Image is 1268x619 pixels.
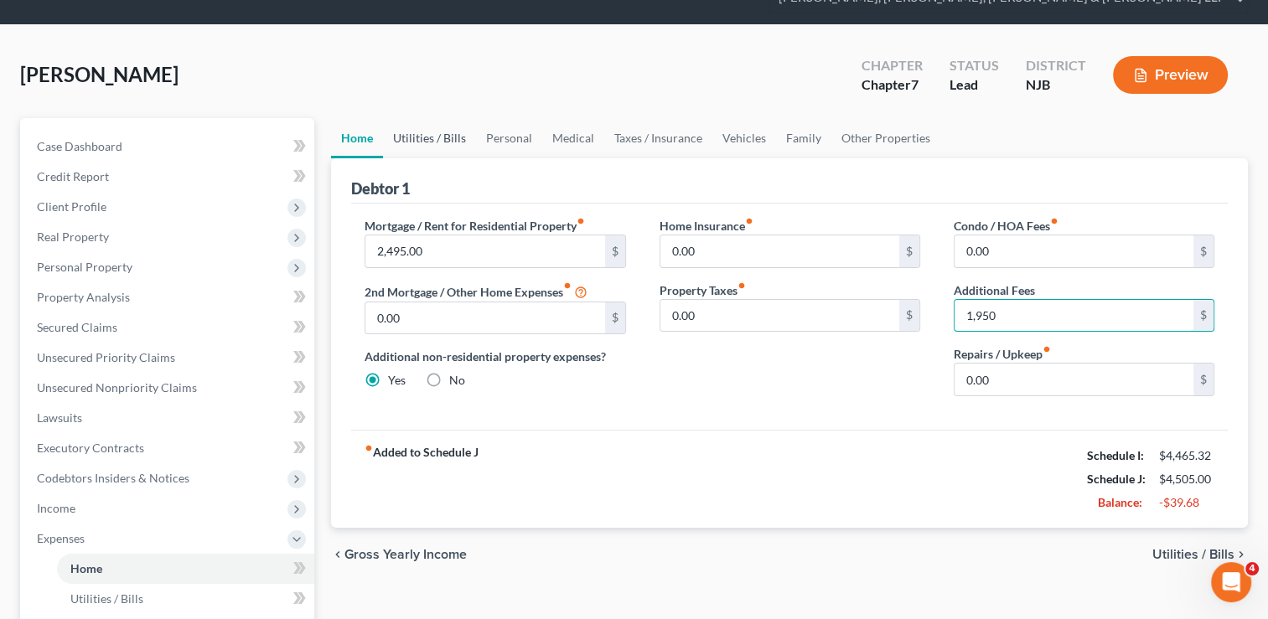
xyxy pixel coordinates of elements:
label: Property Taxes [660,281,746,299]
strong: Schedule J: [1087,472,1146,486]
a: Taxes / Insurance [604,118,712,158]
button: Utilities / Bills chevron_right [1152,548,1248,561]
a: Family [776,118,831,158]
div: $ [899,300,919,332]
div: District [1026,56,1086,75]
a: Credit Report [23,162,314,192]
i: fiber_manual_record [365,444,373,452]
span: Unsecured Nonpriority Claims [37,380,197,395]
span: Expenses [37,531,85,545]
i: fiber_manual_record [563,281,572,290]
span: Home [70,561,102,575]
i: chevron_left [331,548,344,561]
label: Repairs / Upkeep [954,345,1051,363]
i: fiber_manual_record [738,281,746,290]
a: Home [57,554,314,584]
label: 2nd Mortgage / Other Home Expenses [365,281,587,302]
i: chevron_right [1234,548,1248,561]
a: Medical [542,118,604,158]
input: -- [365,235,604,267]
div: $ [1193,235,1214,267]
span: Utilities / Bills [1152,548,1234,561]
button: Preview [1113,56,1228,94]
label: Mortgage / Rent for Residential Property [365,217,585,235]
div: $ [1193,364,1214,395]
input: -- [955,364,1193,395]
a: Utilities / Bills [57,584,314,614]
span: Secured Claims [37,320,117,334]
span: 7 [911,76,919,92]
input: -- [365,302,604,334]
i: fiber_manual_record [1050,217,1058,225]
a: Case Dashboard [23,132,314,162]
input: -- [660,235,899,267]
span: Real Property [37,230,109,244]
span: Property Analysis [37,290,130,304]
div: Debtor 1 [351,178,410,199]
span: Case Dashboard [37,139,122,153]
strong: Schedule I: [1087,448,1144,462]
label: Yes [388,372,406,389]
a: Secured Claims [23,312,314,343]
div: $4,505.00 [1159,471,1214,487]
span: Unsecured Priority Claims [37,350,175,364]
div: Chapter [862,56,923,75]
div: $4,465.32 [1159,447,1214,464]
a: Vehicles [712,118,776,158]
i: fiber_manual_record [1043,345,1051,353]
span: Utilities / Bills [70,591,143,606]
div: Status [950,56,999,75]
div: $ [899,235,919,267]
a: Unsecured Priority Claims [23,343,314,373]
div: NJB [1026,75,1086,95]
span: Credit Report [37,169,109,183]
a: Home [331,118,383,158]
span: 4 [1245,562,1259,575]
span: Personal Property [37,260,132,274]
a: Unsecured Nonpriority Claims [23,373,314,403]
button: chevron_left Gross Yearly Income [331,548,467,561]
label: No [449,372,465,389]
div: $ [605,302,625,334]
span: Lawsuits [37,410,82,425]
span: Income [37,501,75,515]
div: $ [1193,300,1214,332]
input: -- [660,300,899,332]
span: Codebtors Insiders & Notices [37,471,189,485]
a: Personal [476,118,542,158]
label: Additional non-residential property expenses? [365,348,625,365]
div: Chapter [862,75,923,95]
label: Condo / HOA Fees [954,217,1058,235]
span: Client Profile [37,199,106,214]
a: Executory Contracts [23,433,314,463]
div: $ [605,235,625,267]
span: Gross Yearly Income [344,548,467,561]
label: Additional Fees [954,281,1035,299]
div: -$39.68 [1159,494,1214,511]
iframe: Intercom live chat [1211,562,1251,602]
span: Executory Contracts [37,441,144,455]
a: Utilities / Bills [383,118,476,158]
input: -- [955,300,1193,332]
input: -- [955,235,1193,267]
strong: Added to Schedule J [365,444,479,514]
label: Home Insurance [660,217,753,235]
strong: Balance: [1098,495,1142,509]
div: Lead [950,75,999,95]
a: Other Properties [831,118,940,158]
a: Lawsuits [23,403,314,433]
i: fiber_manual_record [577,217,585,225]
span: [PERSON_NAME] [20,62,179,86]
a: Property Analysis [23,282,314,312]
i: fiber_manual_record [745,217,753,225]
